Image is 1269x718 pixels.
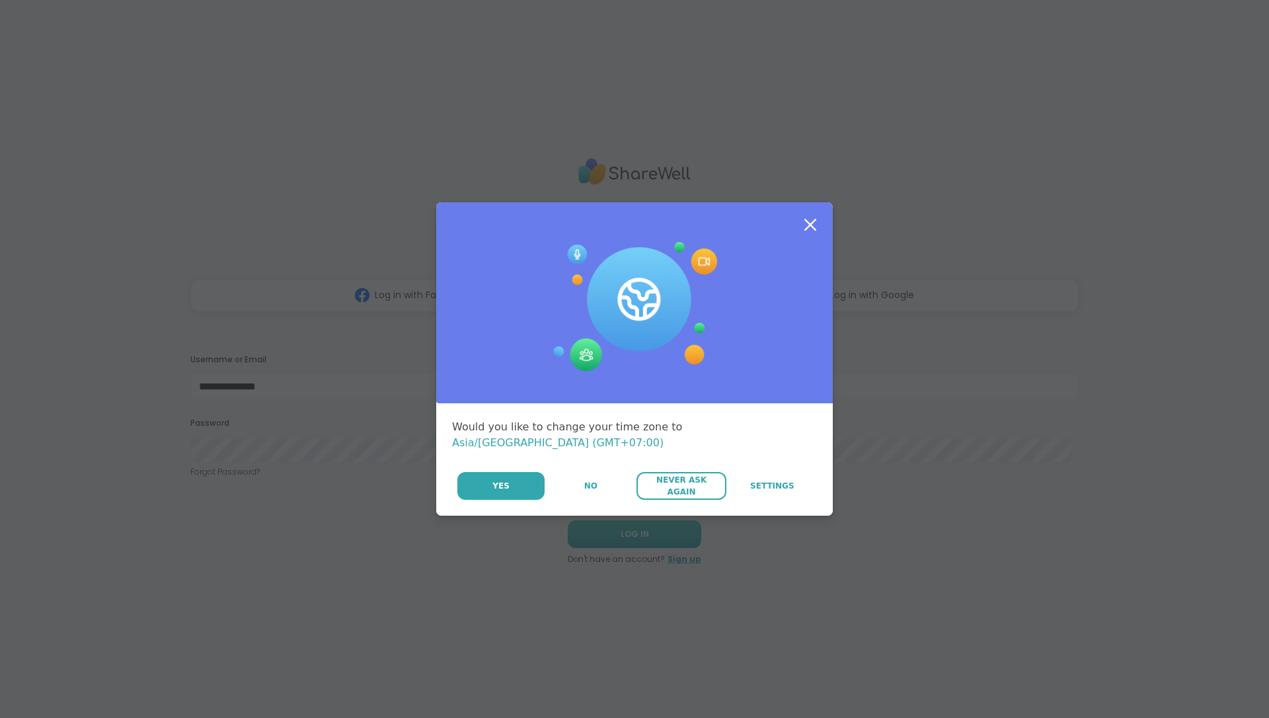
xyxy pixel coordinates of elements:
[457,472,545,500] button: Yes
[452,419,817,451] div: Would you like to change your time zone to
[643,474,719,498] span: Never Ask Again
[750,480,794,492] span: Settings
[552,242,717,372] img: Session Experience
[728,472,817,500] a: Settings
[584,480,597,492] span: No
[492,480,510,492] span: Yes
[636,472,726,500] button: Never Ask Again
[452,436,664,449] span: Asia/[GEOGRAPHIC_DATA] (GMT+07:00)
[546,472,635,500] button: No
